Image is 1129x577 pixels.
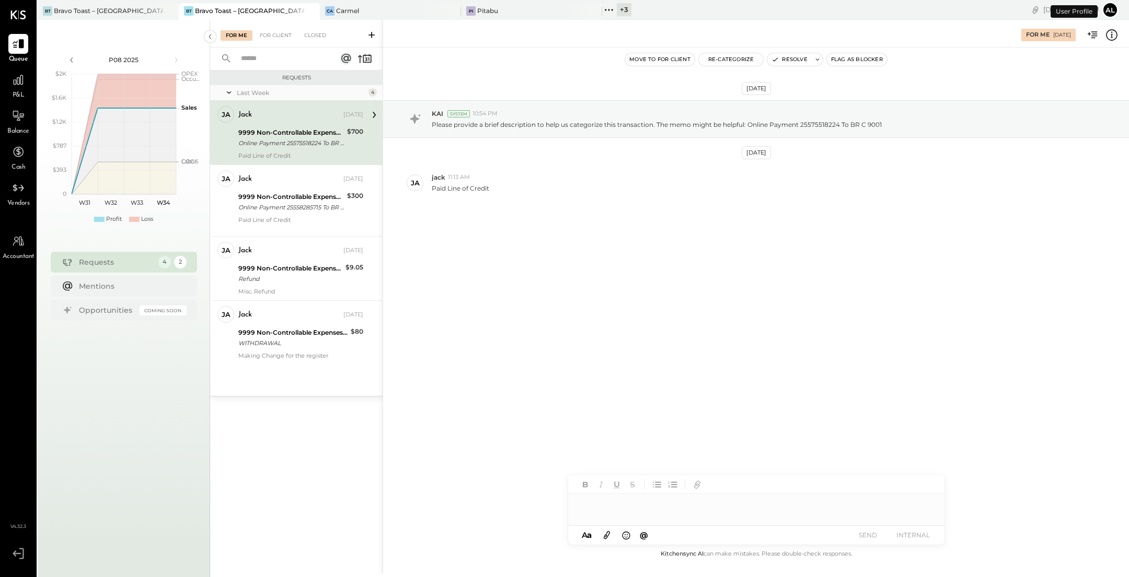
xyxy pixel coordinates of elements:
[466,6,476,16] div: Pi
[237,88,366,97] div: Last Week
[432,120,882,129] p: Please provide a brief description to help us categorize this transaction. The memo might be help...
[1,34,36,64] a: Queue
[343,246,363,255] div: [DATE]
[181,75,199,83] text: Occu...
[1,178,36,208] a: Vendors
[222,310,231,320] div: ja
[336,6,359,15] div: Carmel
[343,111,363,119] div: [DATE]
[238,174,252,184] div: jack
[140,305,187,315] div: Coming Soon
[238,202,344,213] div: Online Payment 25558285715 To BR C 9001
[625,53,695,66] button: Move to for client
[626,478,639,491] button: Strikethrough
[299,30,331,41] div: Closed
[181,158,197,165] text: Labor
[158,256,171,268] div: 4
[238,216,363,231] div: Paid Line of Credit
[79,305,134,315] div: Opportunities
[3,252,34,262] span: Accountant
[181,104,197,111] text: Sales
[156,199,170,206] text: W34
[106,215,122,223] div: Profit
[325,6,335,16] div: Ca
[1,142,36,172] a: Cash
[1,106,36,136] a: Balance
[368,88,377,97] div: 4
[105,199,117,206] text: W32
[617,3,631,16] div: + 3
[594,478,608,491] button: Italic
[347,126,363,137] div: $700
[7,127,29,136] span: Balance
[1043,5,1099,15] div: [DATE]
[9,55,28,64] span: Queue
[255,30,297,41] div: For Client
[666,478,679,491] button: Ordered List
[238,245,252,256] div: jack
[55,70,66,77] text: $2K
[79,55,168,64] div: P08 2025
[222,110,231,120] div: ja
[1102,2,1119,18] button: Al
[222,245,231,255] div: ja
[238,127,344,138] div: 9999 Non-Controllable Expenses:Other Income and Expenses:To Be Classified P&L
[587,530,592,540] span: a
[79,199,90,206] text: W31
[610,478,624,491] button: Underline
[637,528,651,541] button: @
[53,142,66,149] text: $787
[1030,4,1041,15] div: copy link
[579,478,592,491] button: Bold
[79,257,153,267] div: Requests
[351,326,363,337] div: $80
[1051,5,1098,18] div: User Profile
[432,184,489,193] p: Paid Line of Credit
[699,53,764,66] button: Re-Categorize
[690,478,704,491] button: Add URL
[238,192,344,202] div: 9999 Non-Controllable Expenses:Other Income and Expenses:To Be Classified P&L
[650,478,664,491] button: Unordered List
[742,146,771,159] div: [DATE]
[238,288,363,295] div: Misc. Refund
[827,53,887,66] button: Flag as Blocker
[343,175,363,183] div: [DATE]
[238,138,344,148] div: Online Payment 25575518224 To BR C 9001
[53,166,66,173] text: $393
[432,109,443,118] span: KAI
[1,70,36,100] a: P&L
[238,310,252,320] div: jack
[1053,31,1071,39] div: [DATE]
[181,70,198,77] text: OPEX
[222,174,231,184] div: ja
[238,327,348,338] div: 9999 Non-Controllable Expenses:Other Income and Expenses:To Be Classified P&L
[742,82,771,95] div: [DATE]
[473,110,498,118] span: 10:54 PM
[238,152,363,159] div: Paid Line of Credit
[345,262,363,273] div: $9.05
[767,53,811,66] button: Resolve
[195,6,304,15] div: Bravo Toast – [GEOGRAPHIC_DATA]
[238,274,342,284] div: Refund
[63,190,66,197] text: 0
[238,338,348,348] div: WITHDRAWAL
[215,74,377,81] div: Requests
[79,281,181,291] div: Mentions
[238,263,342,274] div: 9999 Non-Controllable Expenses:Other Income and Expenses:To Be Classified P&L
[847,528,889,542] button: SEND
[477,6,498,15] div: Pitabu
[432,173,445,182] span: jack
[447,110,470,117] div: System
[13,91,25,100] span: P&L
[892,528,934,542] button: INTERNAL
[347,191,363,201] div: $300
[131,199,143,206] text: W33
[221,30,252,41] div: For Me
[54,6,163,15] div: Bravo Toast – [GEOGRAPHIC_DATA]
[184,6,193,16] div: BT
[448,173,470,182] span: 11:13 AM
[238,352,363,359] div: Making Change for the register
[1026,31,1050,39] div: For Me
[52,118,66,125] text: $1.2K
[1,231,36,262] a: Accountant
